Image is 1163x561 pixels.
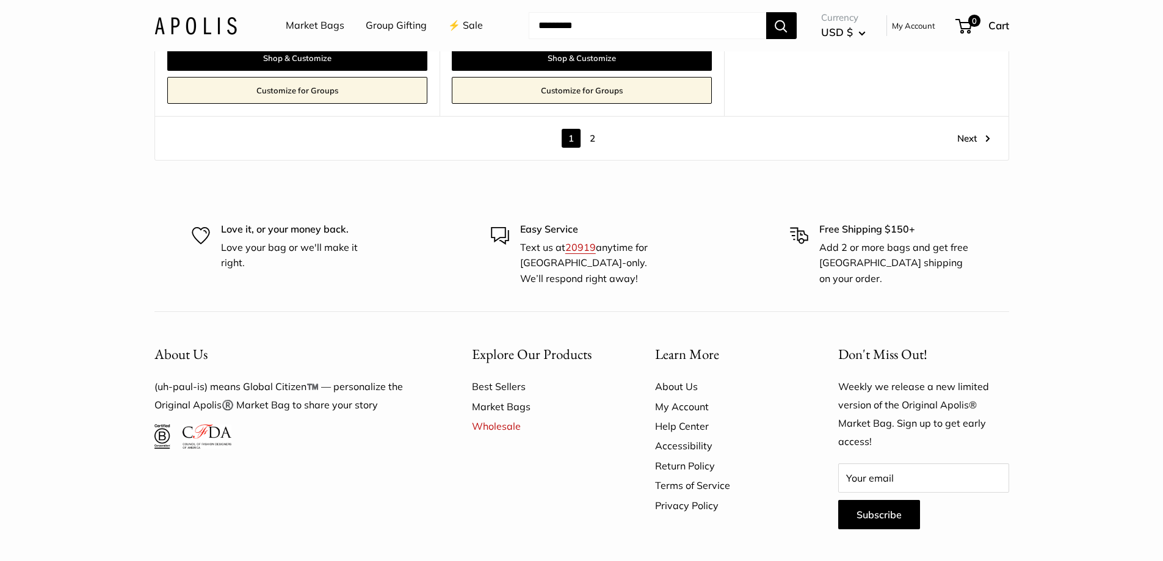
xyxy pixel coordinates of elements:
a: Best Sellers [472,377,612,396]
span: Learn More [655,345,719,363]
a: Customize for Groups [167,77,427,104]
p: Love your bag or we'll make it right. [221,240,374,271]
a: Market Bags [472,397,612,416]
button: Subscribe [838,500,920,529]
p: Free Shipping $150+ [819,222,972,237]
a: 2 [583,129,602,148]
a: Market Bags [286,16,344,35]
span: Cart [988,19,1009,32]
span: 1 [562,129,581,148]
img: Apolis [154,16,237,34]
span: USD $ [821,26,853,38]
a: Accessibility [655,436,795,455]
span: Currency [821,9,866,26]
button: Explore Our Products [472,342,612,366]
span: Explore Our Products [472,345,592,363]
a: 20919 [565,241,596,253]
a: Group Gifting [366,16,427,35]
a: My Account [892,18,935,33]
p: Text us at anytime for [GEOGRAPHIC_DATA]-only. We’ll respond right away! [520,240,673,287]
p: Love it, or your money back. [221,222,374,237]
button: Search [766,12,797,39]
input: Search... [529,12,766,39]
span: About Us [154,345,208,363]
button: Learn More [655,342,795,366]
a: Privacy Policy [655,496,795,515]
p: Weekly we release a new limited version of the Original Apolis® Market Bag. Sign up to get early ... [838,378,1009,451]
button: About Us [154,342,429,366]
a: Return Policy [655,456,795,476]
a: Terms of Service [655,476,795,495]
p: Don't Miss Out! [838,342,1009,366]
a: Customize for Groups [452,77,712,104]
a: Next [957,129,990,148]
a: Shop & Customize [452,45,712,71]
a: ⚡️ Sale [448,16,483,35]
button: USD $ [821,23,866,42]
span: 0 [968,15,980,27]
img: Certified B Corporation [154,424,171,449]
img: Council of Fashion Designers of America Member [183,424,231,449]
a: Shop & Customize [167,45,427,71]
a: My Account [655,397,795,416]
a: 0 Cart [957,16,1009,35]
p: Easy Service [520,222,673,237]
a: Help Center [655,416,795,436]
p: (uh-paul-is) means Global Citizen™️ — personalize the Original Apolis®️ Market Bag to share your ... [154,378,429,414]
a: Wholesale [472,416,612,436]
p: Add 2 or more bags and get free [GEOGRAPHIC_DATA] shipping on your order. [819,240,972,287]
a: About Us [655,377,795,396]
